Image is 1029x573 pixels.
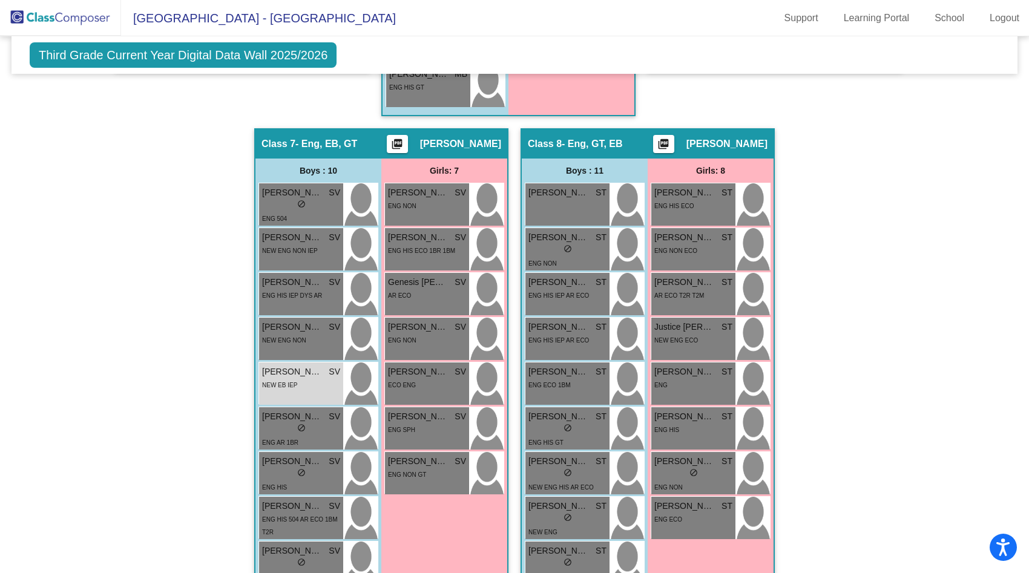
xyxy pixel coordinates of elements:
[389,84,424,91] span: ENG HIS GT
[528,545,589,557] span: [PERSON_NAME]
[262,321,323,333] span: [PERSON_NAME]
[528,186,589,199] span: [PERSON_NAME]
[689,468,698,477] span: do_not_disturb_alt
[387,135,408,153] button: Print Students Details
[722,455,732,468] span: ST
[775,8,828,28] a: Support
[388,455,449,468] span: [PERSON_NAME]
[329,231,340,244] span: SV
[925,8,974,28] a: School
[262,516,338,535] span: ENG HIS 504 AR ECO 1BM T2R
[564,513,572,522] span: do_not_disturb_alt
[388,382,416,388] span: ECO ENG
[329,276,340,289] span: SV
[654,410,715,423] span: [PERSON_NAME]
[30,42,337,68] span: Third Grade Current Year Digital Data Wall 2025/2026
[262,410,323,423] span: [PERSON_NAME] [PERSON_NAME]
[722,500,732,512] span: ST
[528,337,589,344] span: ENG HIS IEP AR ECO
[562,138,622,150] span: - Eng, GT, EB
[262,231,323,244] span: [PERSON_NAME]
[656,138,671,155] mat-icon: picture_as_pdf
[654,382,668,388] span: ENG
[654,321,715,333] span: Justice [PERSON_NAME]
[455,231,466,244] span: SV
[528,260,557,267] span: ENG NON
[329,321,340,333] span: SV
[564,558,572,566] span: do_not_disturb_alt
[722,276,732,289] span: ST
[297,558,306,566] span: do_not_disturb_alt
[455,186,466,199] span: SV
[722,186,732,199] span: ST
[455,321,466,333] span: SV
[564,468,572,477] span: do_not_disturb_alt
[528,231,589,244] span: [PERSON_NAME]
[388,471,426,478] span: ENG NON GT
[262,439,298,446] span: ENG AR 1BR
[528,410,589,423] span: [PERSON_NAME]
[528,439,564,446] span: ENG HIS GT
[654,427,679,433] span: ENG HIS
[329,186,340,199] span: SV
[262,186,323,199] span: [PERSON_NAME]
[295,138,357,150] span: - Eng, EB, GT
[596,455,607,468] span: ST
[262,292,322,299] span: ENG HIS IEP DYS AR
[528,276,589,289] span: [PERSON_NAME] [PERSON_NAME]
[329,365,340,378] span: SV
[654,292,704,299] span: AR ECO T2R T2M
[420,138,501,150] span: [PERSON_NAME]
[262,247,318,254] span: NEW ENG NON IEP
[654,484,683,491] span: ENG NON
[297,200,306,208] span: do_not_disturb_alt
[262,455,323,468] span: [PERSON_NAME]
[654,516,682,523] span: ENG ECO
[528,382,570,388] span: ENG ECO 1BM
[654,231,715,244] span: [PERSON_NAME]
[654,203,694,209] span: ENG HIS ECO
[654,276,715,289] span: [PERSON_NAME]
[596,321,607,333] span: ST
[528,500,589,512] span: [PERSON_NAME]
[262,215,287,222] span: ENG 504
[329,410,340,423] span: SV
[388,427,415,433] span: ENG SPH
[722,410,732,423] span: ST
[596,545,607,557] span: ST
[596,186,607,199] span: ST
[528,321,589,333] span: [PERSON_NAME]
[262,484,287,491] span: ENG HIS
[455,455,466,468] span: SV
[261,138,295,150] span: Class 7
[522,159,648,183] div: Boys : 11
[388,247,455,254] span: ENG HIS ECO 1BR 1BM
[528,365,589,378] span: [PERSON_NAME]
[654,337,698,344] span: NEW ENG ECO
[388,337,416,344] span: ENG NON
[388,276,449,289] span: Genesis [PERSON_NAME]
[297,468,306,477] span: do_not_disturb_alt
[722,365,732,378] span: ST
[390,138,404,155] mat-icon: picture_as_pdf
[528,292,589,299] span: ENG HIS IEP AR ECO
[388,365,449,378] span: [PERSON_NAME]
[455,276,466,289] span: SV
[980,8,1029,28] a: Logout
[528,138,562,150] span: Class 8
[654,365,715,378] span: [PERSON_NAME]
[389,68,450,80] span: [PERSON_NAME]
[388,321,449,333] span: [PERSON_NAME]
[455,410,466,423] span: SV
[455,365,466,378] span: SV
[528,529,557,535] span: NEW ENG
[648,159,774,183] div: Girls: 8
[455,68,467,80] span: MB
[388,203,416,209] span: ENG NON
[329,455,340,468] span: SV
[654,186,715,199] span: [PERSON_NAME]
[255,159,381,183] div: Boys : 10
[596,276,607,289] span: ST
[654,247,697,254] span: ENG NON ECO
[262,365,323,378] span: [PERSON_NAME]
